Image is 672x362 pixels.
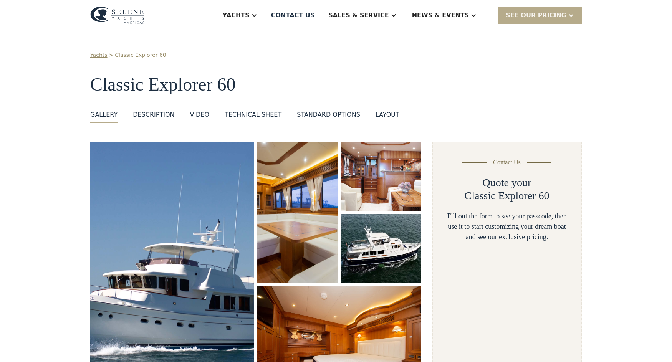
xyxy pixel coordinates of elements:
[297,110,360,123] a: standard options
[328,11,389,20] div: Sales & Service
[109,51,114,59] div: >
[225,110,281,119] div: Technical sheet
[376,110,399,119] div: layout
[90,7,144,24] img: logo
[271,11,315,20] div: Contact US
[133,110,174,123] a: DESCRIPTION
[190,110,209,123] a: VIDEO
[297,110,360,119] div: standard options
[465,189,550,202] h2: Classic Explorer 60
[225,110,281,123] a: Technical sheet
[133,110,174,119] div: DESCRIPTION
[445,211,569,242] div: Fill out the form to see your passcode, then use it to start customizing your dream boat and see ...
[412,11,469,20] div: News & EVENTS
[90,110,118,119] div: GALLERY
[498,7,582,23] div: SEE Our Pricing
[190,110,209,119] div: VIDEO
[341,214,421,283] a: open lightbox
[506,11,566,20] div: SEE Our Pricing
[90,51,108,59] a: Yachts
[90,74,582,95] h1: Classic Explorer 60
[341,142,421,211] a: open lightbox
[90,110,118,123] a: GALLERY
[115,51,166,59] a: Classic Explorer 60
[223,11,250,20] div: Yachts
[493,158,521,167] div: Contact Us
[257,142,338,283] a: open lightbox
[376,110,399,123] a: layout
[483,176,531,189] h2: Quote your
